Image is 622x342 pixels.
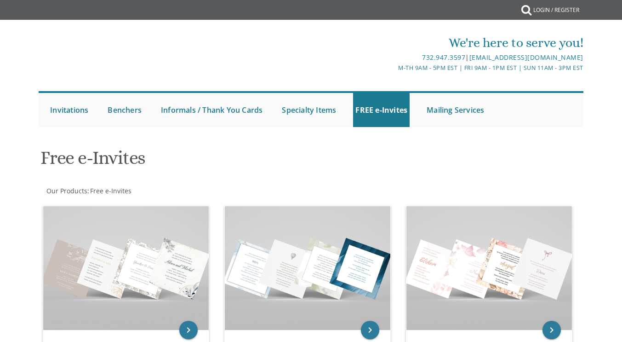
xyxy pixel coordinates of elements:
a: Invitations [48,93,91,127]
div: We're here to serve you! [221,34,583,52]
a: [EMAIL_ADDRESS][DOMAIN_NAME] [469,53,583,62]
a: keyboard_arrow_right [542,321,561,339]
a: Informals / Thank You Cards [159,93,265,127]
a: Our Products [46,186,87,195]
a: 732.947.3597 [422,53,465,62]
a: Free e-Invites [89,186,131,195]
a: FREE e-Invites [353,93,410,127]
a: keyboard_arrow_right [179,321,198,339]
img: Kiddush Invitations [406,206,572,330]
a: Benchers [105,93,144,127]
div: M-Th 9am - 5pm EST | Fri 9am - 1pm EST | Sun 11am - 3pm EST [221,63,583,73]
h1: Free e-Invites [40,148,397,175]
img: Vort Invitations [43,206,209,330]
a: Mailing Services [424,93,486,127]
a: keyboard_arrow_right [361,321,379,339]
div: : [39,186,311,196]
img: Bris Invitations [225,206,390,330]
span: Free e-Invites [90,186,131,195]
a: Specialty Items [280,93,338,127]
div: | [221,52,583,63]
